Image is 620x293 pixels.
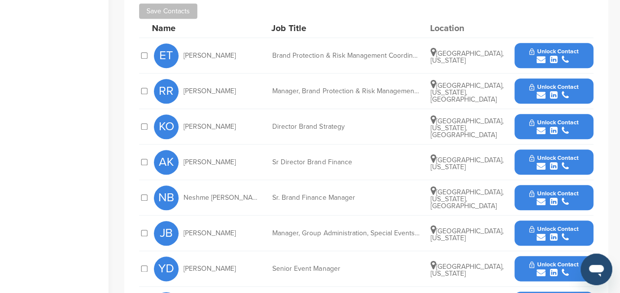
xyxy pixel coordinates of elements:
span: AK [154,150,179,175]
span: [GEOGRAPHIC_DATA], [US_STATE] [431,156,504,171]
button: Unlock Contact [517,183,590,213]
button: Unlock Contact [517,147,590,177]
span: [GEOGRAPHIC_DATA], [US_STATE], [GEOGRAPHIC_DATA] [431,81,504,104]
span: Neshme [PERSON_NAME] [183,194,262,201]
div: Senior Event Manager [272,265,420,272]
span: YD [154,256,179,281]
div: Manager, Brand Protection & Risk Management, F&B and Hotel Supply Chain Management [272,88,420,95]
div: Sr Director Brand Finance [272,159,420,166]
span: NB [154,185,179,210]
span: [GEOGRAPHIC_DATA], [US_STATE], [GEOGRAPHIC_DATA] [431,188,504,210]
span: [GEOGRAPHIC_DATA], [US_STATE], [GEOGRAPHIC_DATA] [431,117,504,139]
span: [PERSON_NAME] [183,159,236,166]
span: Unlock Contact [529,154,578,161]
div: Name [152,24,260,33]
button: Unlock Contact [517,76,590,106]
div: Manager, Group Administration, Special Events and Meetings & Incentives [272,230,420,237]
span: JB [154,221,179,246]
div: Location [430,24,504,33]
span: [GEOGRAPHIC_DATA], [US_STATE] [431,227,504,242]
button: Unlock Contact [517,219,590,248]
button: Unlock Contact [517,112,590,142]
span: Unlock Contact [529,261,578,268]
span: [PERSON_NAME] [183,52,236,59]
div: Director Brand Strategy [272,123,420,130]
span: [PERSON_NAME] [183,265,236,272]
span: Unlock Contact [529,190,578,197]
button: Unlock Contact [517,41,590,71]
span: Unlock Contact [529,83,578,90]
span: Unlock Contact [529,48,578,55]
span: Unlock Contact [529,119,578,126]
iframe: Button to launch messaging window [581,254,612,285]
span: [GEOGRAPHIC_DATA], [US_STATE] [431,49,504,65]
button: Save Contacts [139,3,197,19]
span: KO [154,114,179,139]
div: Brand Protection & Risk Management Coordinator [272,52,420,59]
div: Sr. Brand Finance Manager [272,194,420,201]
span: [PERSON_NAME] [183,88,236,95]
div: Job Title [271,24,419,33]
span: [PERSON_NAME] [183,230,236,237]
span: [GEOGRAPHIC_DATA], [US_STATE] [431,262,504,278]
span: [PERSON_NAME] [183,123,236,130]
span: Unlock Contact [529,225,578,232]
span: ET [154,43,179,68]
button: Unlock Contact [517,254,590,284]
span: RR [154,79,179,104]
